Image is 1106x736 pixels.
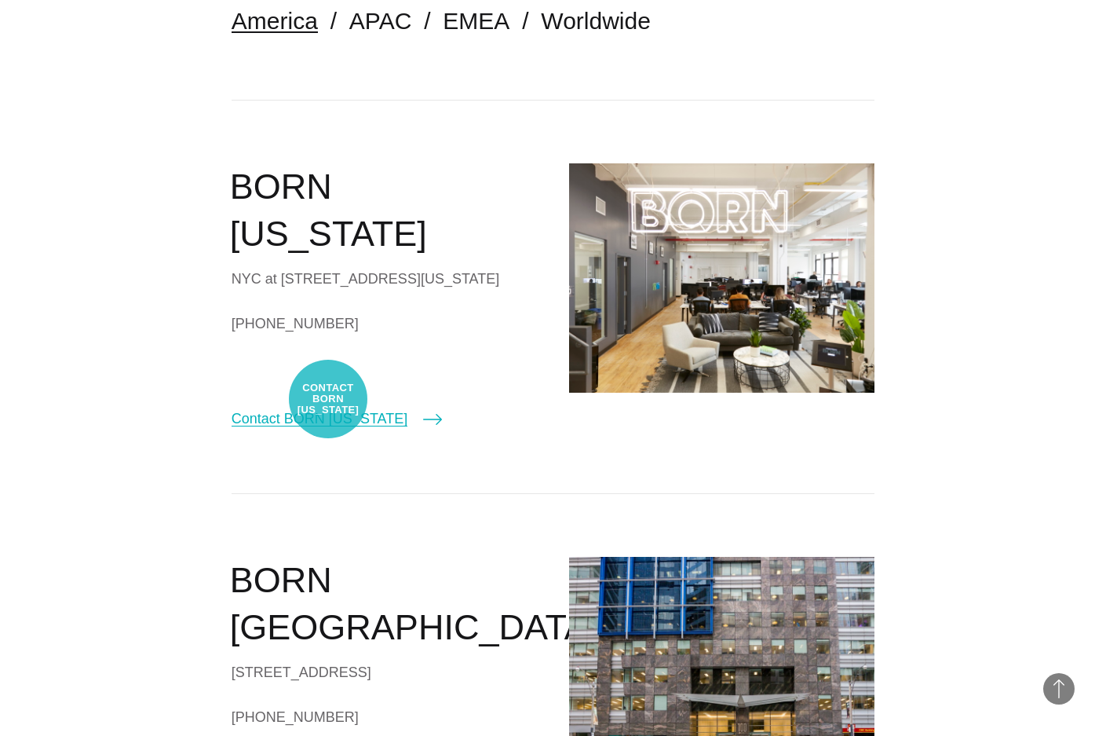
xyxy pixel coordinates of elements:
[232,312,538,335] a: [PHONE_NUMBER]
[349,8,411,34] a: APAC
[1043,673,1075,705] button: Back to Top
[232,705,538,729] a: [PHONE_NUMBER]
[541,8,651,34] a: Worldwide
[230,163,538,258] h2: BORN [US_STATE]
[232,267,538,291] div: NYC at [STREET_ADDRESS][US_STATE]
[232,8,318,34] a: America
[230,557,538,652] h2: BORN [GEOGRAPHIC_DATA]
[443,8,509,34] a: EMEA
[232,661,538,684] div: [STREET_ADDRESS]
[232,408,442,430] a: Contact BORN [US_STATE]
